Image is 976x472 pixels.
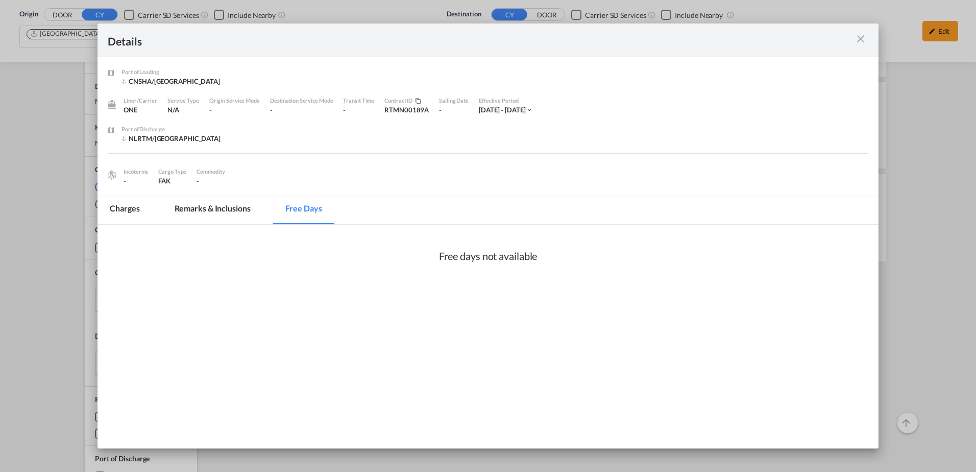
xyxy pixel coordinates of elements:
[167,96,199,105] div: Service Type
[124,167,148,176] div: Incoterms
[270,105,333,114] div: -
[197,177,199,185] span: -
[384,105,429,114] div: RTMN00189A
[121,134,221,143] div: NLRTM/Rotterdam
[439,249,538,263] h2: Free days not available
[384,96,429,105] div: Contract / Rate Agreement / Tariff / Spot Pricing Reference Number
[158,167,186,176] div: Cargo Type
[162,196,263,224] md-tab-item: Remarks & Inclusions
[10,10,749,21] p: Rates are inclusive of the following charges: CAF,CSS,ECA,HEA,LSF,BAF,BRS
[167,106,179,114] span: N/A
[10,10,749,159] p: This Ocean Freight O/F quotation is subject to vessel space and equipment availability unless oth...
[412,98,420,104] md-icon: icon-content-copy
[439,96,469,105] div: Sailing Date
[273,196,334,224] md-tab-item: Free days
[124,176,148,185] div: -
[197,167,225,176] div: Commodity
[121,125,221,134] div: Port of Discharge
[97,196,344,224] md-pagination-wrapper: Use the left and right arrow keys to navigate between tabs
[343,105,374,114] div: -
[10,10,749,21] body: Editor, editor4
[97,196,152,224] md-tab-item: Charges
[10,10,749,194] body: Editor, editor3
[270,96,333,105] div: Destination Service Mode
[209,105,260,114] div: -
[209,96,260,105] div: Origin Service Mode
[124,105,157,114] div: ONE
[106,169,117,180] img: cargo.png
[158,176,186,185] div: FAK
[479,96,533,105] div: Effective Period
[108,34,792,46] div: Details
[384,96,439,125] div: RTMN00189A
[121,67,220,77] div: Port of Loading
[343,96,374,105] div: Transit Time
[479,105,526,114] div: 12 Sep 2025 - 30 Sep 2025
[97,23,879,449] md-dialog: Port of ...
[439,105,469,114] div: -
[121,77,220,86] div: CNSHA/Shanghai
[124,96,157,105] div: Liner/Carrier
[855,33,867,45] md-icon: icon-close m-3 fg-AAA8AD cursor
[526,106,533,113] md-icon: icon-chevron-down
